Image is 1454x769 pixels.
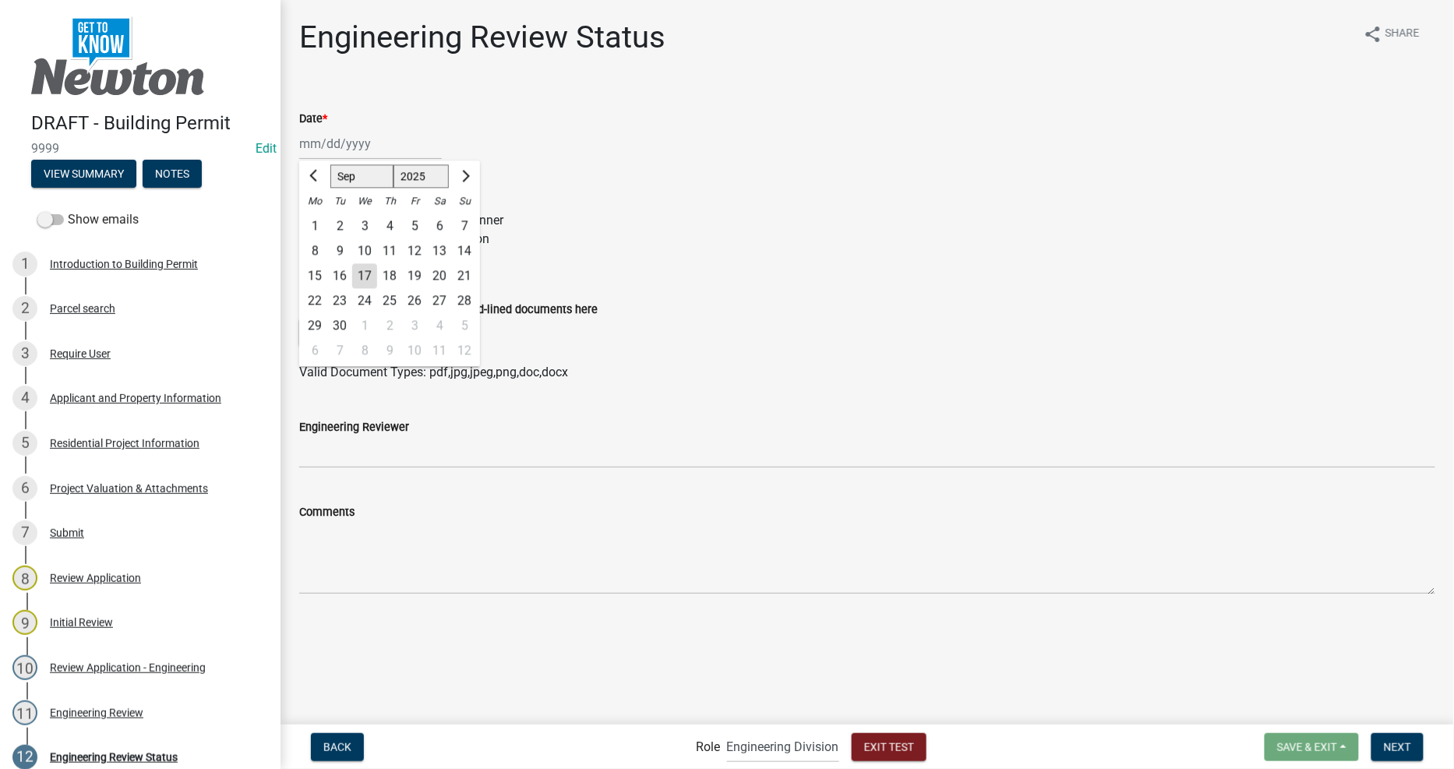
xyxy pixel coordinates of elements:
[352,313,377,338] div: Wednesday, October 1, 2025
[256,141,277,156] wm-modal-confirm: Edit Application Number
[12,341,37,366] div: 3
[377,313,402,338] div: Thursday, October 2, 2025
[402,313,427,338] div: 3
[377,213,402,238] div: 4
[302,338,327,363] div: 6
[12,700,37,725] div: 11
[302,288,327,313] div: Monday, September 22, 2025
[299,19,665,56] h1: Engineering Review Status
[327,288,352,313] div: 23
[402,338,427,363] div: Friday, October 10, 2025
[50,259,198,270] div: Introduction to Building Permit
[302,189,327,213] div: Mo
[299,365,568,379] span: Valid Document Types: pdf,jpg,jpeg,png,doc,docx
[1384,740,1411,753] span: Next
[1364,25,1382,44] i: share
[327,238,352,263] div: 9
[327,189,352,213] div: Tu
[12,431,37,456] div: 5
[402,238,427,263] div: 12
[302,313,327,338] div: Monday, September 29, 2025
[50,573,141,584] div: Review Application
[327,263,352,288] div: 16
[352,338,377,363] div: Wednesday, October 8, 2025
[452,238,477,263] div: 14
[352,288,377,313] div: Wednesday, September 24, 2025
[12,520,37,545] div: 7
[377,238,402,263] div: Thursday, September 11, 2025
[852,733,926,761] button: Exit Test
[427,238,452,263] div: 13
[452,338,477,363] div: 12
[452,288,477,313] div: Sunday, September 28, 2025
[377,238,402,263] div: 11
[1371,733,1424,761] button: Next
[377,338,402,363] div: 9
[327,313,352,338] div: 30
[402,213,427,238] div: 5
[377,263,402,288] div: Thursday, September 18, 2025
[377,263,402,288] div: 18
[12,655,37,680] div: 10
[311,733,364,761] button: Back
[452,263,477,288] div: 21
[352,313,377,338] div: 1
[452,338,477,363] div: Sunday, October 12, 2025
[50,527,84,538] div: Submit
[455,164,474,189] button: Next month
[12,476,37,501] div: 6
[302,313,327,338] div: 29
[393,165,450,189] select: Select year
[452,213,477,238] div: 7
[402,263,427,288] div: Friday, September 19, 2025
[352,263,377,288] div: Wednesday, September 17, 2025
[12,566,37,591] div: 8
[352,189,377,213] div: We
[452,313,477,338] div: Sunday, October 5, 2025
[302,263,327,288] div: Monday, September 15, 2025
[50,752,178,763] div: Engineering Review Status
[50,707,143,718] div: Engineering Review
[12,252,37,277] div: 1
[402,189,427,213] div: Fr
[31,168,136,181] wm-modal-confirm: Summary
[1351,19,1432,49] button: shareShare
[427,288,452,313] div: 27
[402,213,427,238] div: Friday, September 5, 2025
[327,263,352,288] div: Tuesday, September 16, 2025
[302,213,327,238] div: Monday, September 1, 2025
[327,213,352,238] div: Tuesday, September 2, 2025
[302,213,327,238] div: 1
[427,338,452,363] div: Saturday, October 11, 2025
[377,288,402,313] div: Thursday, September 25, 2025
[402,263,427,288] div: 19
[402,313,427,338] div: Friday, October 3, 2025
[352,213,377,238] div: 3
[299,422,409,433] label: Engineering Reviewer
[352,238,377,263] div: 10
[352,288,377,313] div: 24
[37,210,139,229] label: Show emails
[302,288,327,313] div: 22
[377,213,402,238] div: Thursday, September 4, 2025
[50,393,221,404] div: Applicant and Property Information
[12,296,37,321] div: 2
[12,610,37,635] div: 9
[402,238,427,263] div: Friday, September 12, 2025
[452,213,477,238] div: Sunday, September 7, 2025
[402,288,427,313] div: Friday, September 26, 2025
[50,348,111,359] div: Require User
[50,483,208,494] div: Project Valuation & Attachments
[327,213,352,238] div: 2
[50,438,199,449] div: Residential Project Information
[427,338,452,363] div: 11
[452,288,477,313] div: 28
[302,238,327,263] div: Monday, September 8, 2025
[427,313,452,338] div: Saturday, October 4, 2025
[864,740,914,753] span: Exit Test
[327,238,352,263] div: Tuesday, September 9, 2025
[299,128,442,160] input: mm/dd/yyyy
[697,741,721,753] label: Role
[302,338,327,363] div: Monday, October 6, 2025
[427,313,452,338] div: 4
